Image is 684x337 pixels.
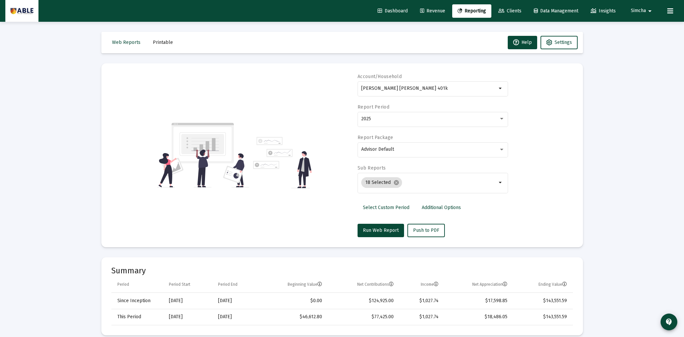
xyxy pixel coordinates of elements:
[443,309,512,325] td: $18,486.05
[111,277,573,325] div: Data grid
[631,8,646,14] span: Simcha
[665,318,673,326] mat-icon: contact_support
[111,267,573,274] mat-card-title: Summary
[497,179,505,187] mat-icon: arrow_drop_down
[413,227,439,233] span: Push to PDF
[393,180,399,186] mat-icon: cancel
[497,84,505,92] mat-icon: arrow_drop_down
[169,314,209,320] div: [DATE]
[358,165,386,171] label: Sub Reports
[398,293,443,309] td: $1,027.74
[260,293,327,309] td: $0.00
[148,36,178,49] button: Printable
[493,4,527,18] a: Clients
[508,36,537,49] button: Help
[358,135,393,140] label: Report Package
[260,277,327,293] td: Column Beginning Value
[358,104,389,110] label: Report Period
[378,8,408,14] span: Dashboard
[398,277,443,293] td: Column Income
[111,293,164,309] td: Since Inception
[512,277,573,293] td: Column Ending Value
[458,8,486,14] span: Reporting
[452,4,491,18] a: Reporting
[398,309,443,325] td: $1,027.74
[407,224,445,237] button: Push to PDF
[111,277,164,293] td: Column Period
[498,8,521,14] span: Clients
[357,282,394,287] div: Net Contributions
[218,314,255,320] div: [DATE]
[512,293,573,309] td: $143,551.59
[623,4,662,17] button: Simcha
[415,4,451,18] a: Revenue
[363,205,409,210] span: Select Custom Period
[288,282,322,287] div: Beginning Value
[372,4,413,18] a: Dashboard
[472,282,507,287] div: Net Appreciation
[361,176,497,189] mat-chip-list: Selection
[528,4,584,18] a: Data Management
[443,293,512,309] td: $17,598.85
[112,40,140,45] span: Web Reports
[260,309,327,325] td: $46,612.80
[361,146,394,152] span: Advisor Default
[361,116,371,122] span: 2025
[169,282,190,287] div: Period Start
[169,297,209,304] div: [DATE]
[539,282,567,287] div: Ending Value
[111,309,164,325] td: This Period
[327,293,398,309] td: $124,925.00
[157,122,249,188] img: reporting
[117,282,129,287] div: Period
[422,205,461,210] span: Additional Options
[218,297,255,304] div: [DATE]
[358,224,404,237] button: Run Web Report
[513,40,532,45] span: Help
[164,277,213,293] td: Column Period Start
[646,4,654,18] mat-icon: arrow_drop_down
[253,137,312,188] img: reporting-alt
[555,40,572,45] span: Settings
[512,309,573,325] td: $143,551.59
[421,282,438,287] div: Income
[585,4,621,18] a: Insights
[358,74,402,79] label: Account/Household
[541,36,578,49] button: Settings
[153,40,173,45] span: Printable
[363,227,399,233] span: Run Web Report
[218,282,237,287] div: Period End
[361,177,402,188] mat-chip: 18 Selected
[534,8,578,14] span: Data Management
[10,4,33,18] img: Dashboard
[213,277,260,293] td: Column Period End
[327,277,398,293] td: Column Net Contributions
[591,8,616,14] span: Insights
[420,8,445,14] span: Revenue
[327,309,398,325] td: $77,425.00
[443,277,512,293] td: Column Net Appreciation
[361,86,497,91] input: Search or select an account or household
[107,36,146,49] button: Web Reports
